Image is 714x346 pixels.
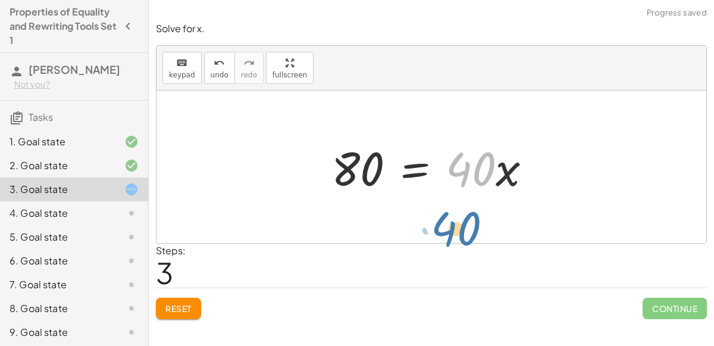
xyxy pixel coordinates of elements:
[29,63,120,76] span: [PERSON_NAME]
[10,230,105,244] div: 5. Goal state
[10,301,105,316] div: 8. Goal state
[124,254,139,268] i: Task not started.
[124,135,139,149] i: Task finished and correct.
[14,79,139,91] div: Not you?
[10,325,105,339] div: 9. Goal state
[10,278,105,292] div: 7. Goal state
[10,254,105,268] div: 6. Goal state
[124,206,139,220] i: Task not started.
[165,303,192,314] span: Reset
[124,301,139,316] i: Task not started.
[124,182,139,197] i: Task started.
[266,52,314,84] button: fullscreen
[10,206,105,220] div: 4. Goal state
[124,230,139,244] i: Task not started.
[273,71,307,79] span: fullscreen
[176,56,187,70] i: keyboard
[214,56,225,70] i: undo
[124,325,139,339] i: Task not started.
[124,158,139,173] i: Task finished and correct.
[647,7,707,19] span: Progress saved
[29,111,53,123] span: Tasks
[241,71,257,79] span: redo
[10,158,105,173] div: 2. Goal state
[10,182,105,197] div: 3. Goal state
[211,71,228,79] span: undo
[124,278,139,292] i: Task not started.
[234,52,264,84] button: redoredo
[156,22,707,36] p: Solve for x.
[243,56,255,70] i: redo
[10,135,105,149] div: 1. Goal state
[162,52,202,84] button: keyboardkeypad
[204,52,235,84] button: undoundo
[156,244,186,257] label: Steps:
[156,298,201,319] button: Reset
[156,254,173,291] span: 3
[10,5,117,48] h4: Properties of Equality and Rewriting Tools Set 1
[169,71,195,79] span: keypad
